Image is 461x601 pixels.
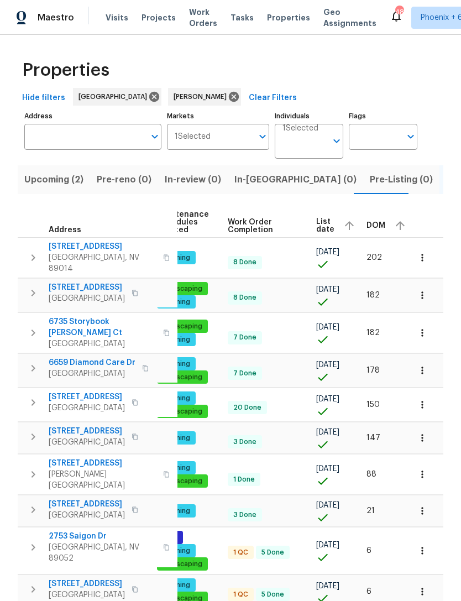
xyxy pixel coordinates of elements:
[366,254,382,262] span: 202
[229,548,253,557] span: 1 QC
[366,222,385,229] span: DOM
[175,132,211,142] span: 1 Selected
[316,218,334,233] span: List date
[316,395,339,403] span: [DATE]
[366,588,371,595] span: 6
[158,407,207,416] span: landscaping
[366,547,371,555] span: 6
[22,91,65,105] span: Hide filters
[257,590,289,599] span: 5 Done
[366,329,380,337] span: 182
[49,357,135,368] span: 6659 Diamond Care Dr
[229,475,259,484] span: 1 Done
[49,578,125,589] span: [STREET_ADDRESS]
[158,560,207,569] span: landscaping
[49,426,125,437] span: [STREET_ADDRESS]
[38,12,74,23] span: Maestro
[49,282,125,293] span: [STREET_ADDRESS]
[167,113,270,119] label: Markets
[229,403,266,412] span: 20 Done
[229,437,261,447] span: 3 Done
[49,510,125,521] span: [GEOGRAPHIC_DATA]
[316,541,339,549] span: [DATE]
[282,124,318,133] span: 1 Selected
[366,291,380,299] span: 182
[323,7,376,29] span: Geo Assignments
[168,88,241,106] div: [PERSON_NAME]
[275,113,343,119] label: Individuals
[316,582,339,590] span: [DATE]
[142,12,176,23] span: Projects
[229,258,261,267] span: 8 Done
[49,531,156,542] span: 2753 Saigon Dr
[49,293,125,304] span: [GEOGRAPHIC_DATA]
[18,88,70,108] button: Hide filters
[97,172,151,187] span: Pre-reno (0)
[316,501,339,509] span: [DATE]
[229,333,261,342] span: 7 Done
[24,172,83,187] span: Upcoming (2)
[244,88,301,108] button: Clear Filters
[189,7,217,29] span: Work Orders
[366,401,380,409] span: 150
[165,172,221,187] span: In-review (0)
[316,465,339,473] span: [DATE]
[370,172,433,187] span: Pre-Listing (0)
[366,507,375,515] span: 21
[49,316,156,338] span: 6735 Storybook [PERSON_NAME] Ct
[229,293,261,302] span: 8 Done
[147,129,163,144] button: Open
[255,129,270,144] button: Open
[267,12,310,23] span: Properties
[366,434,380,442] span: 147
[403,129,418,144] button: Open
[174,91,231,102] span: [PERSON_NAME]
[316,323,339,331] span: [DATE]
[22,65,109,76] span: Properties
[49,391,125,403] span: [STREET_ADDRESS]
[49,469,156,491] span: [PERSON_NAME][GEOGRAPHIC_DATA]
[228,218,297,234] span: Work Order Completion
[158,322,207,331] span: landscaping
[249,91,297,105] span: Clear Filters
[49,226,81,234] span: Address
[49,241,156,252] span: [STREET_ADDRESS]
[49,368,135,379] span: [GEOGRAPHIC_DATA]
[73,88,161,106] div: [GEOGRAPHIC_DATA]
[234,172,357,187] span: In-[GEOGRAPHIC_DATA] (0)
[24,113,161,119] label: Address
[395,7,403,18] div: 48
[230,14,254,22] span: Tasks
[49,338,156,349] span: [GEOGRAPHIC_DATA]
[229,590,253,599] span: 1 QC
[229,369,261,378] span: 7 Done
[229,510,261,520] span: 3 Done
[257,548,289,557] span: 5 Done
[366,471,376,478] span: 88
[316,248,339,256] span: [DATE]
[316,286,339,294] span: [DATE]
[106,12,128,23] span: Visits
[78,91,151,102] span: [GEOGRAPHIC_DATA]
[349,113,417,119] label: Flags
[316,428,339,436] span: [DATE]
[49,458,156,469] span: [STREET_ADDRESS]
[157,211,209,234] span: Maintenance schedules created
[158,477,207,486] span: landscaping
[49,437,125,448] span: [GEOGRAPHIC_DATA]
[158,373,207,382] span: landscaping
[158,284,207,294] span: landscaping
[316,361,339,369] span: [DATE]
[49,589,125,600] span: [GEOGRAPHIC_DATA]
[366,367,380,374] span: 178
[329,133,344,149] button: Open
[49,542,156,564] span: [GEOGRAPHIC_DATA], NV 89052
[49,403,125,414] span: [GEOGRAPHIC_DATA]
[49,499,125,510] span: [STREET_ADDRESS]
[49,252,156,274] span: [GEOGRAPHIC_DATA], NV 89014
